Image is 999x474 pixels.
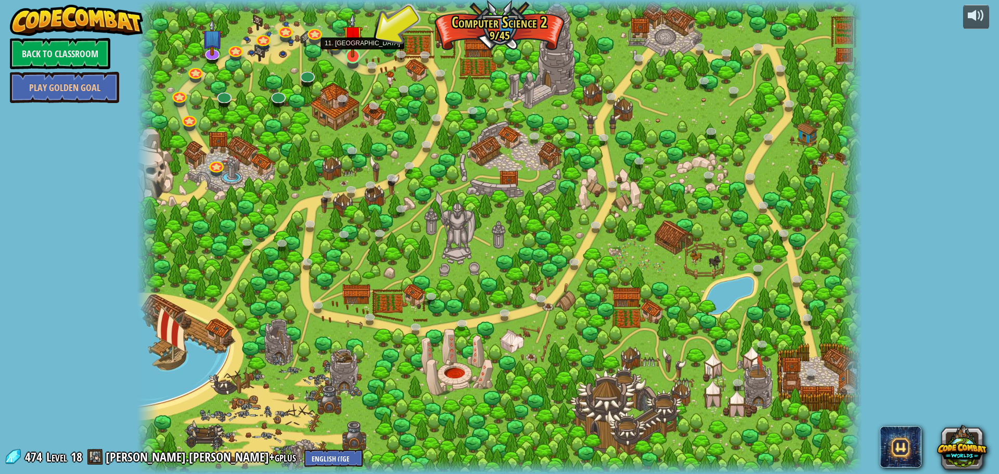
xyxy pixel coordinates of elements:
[343,13,362,57] img: level-banner-unstarted.png
[25,449,45,465] span: 474
[46,449,67,466] span: Level
[106,449,299,465] a: [PERSON_NAME].[PERSON_NAME]+gplus
[71,449,82,465] span: 18
[10,72,119,103] a: Play Golden Goal
[201,19,223,56] img: level-banner-unstarted-subscriber.png
[10,5,143,36] img: CodeCombat - Learn how to code by playing a game
[963,5,989,29] button: Adjust volume
[10,38,110,69] a: Back to Classroom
